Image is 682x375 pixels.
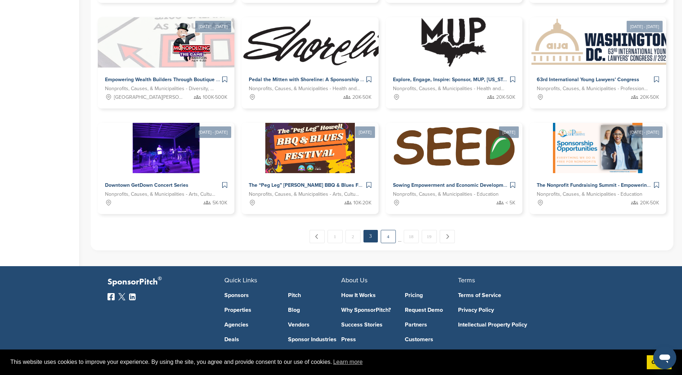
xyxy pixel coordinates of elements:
[105,77,255,83] span: Empowering Wealth Builders Through Boutique Hotel Ownership
[105,85,216,93] span: Nonprofits, Causes, & Municipalities - Diversity, Equity and Inclusion
[195,126,231,138] div: [DATE] - [DATE]
[310,230,325,243] a: ← Previous
[537,77,639,83] span: 63rd International Young Lawyers' Congress
[653,346,676,369] iframe: Button to launch messaging window
[224,307,278,313] a: Properties
[458,322,564,328] a: Intellectual Property Policy
[537,85,648,93] span: Nonprofits, Causes, & Municipalities - Professional Development
[405,307,458,313] a: Request Demo
[341,322,394,328] a: Success Stories
[440,230,455,243] a: Next →
[332,357,364,367] a: learn more about cookies
[107,293,115,300] img: Facebook
[114,93,184,101] span: [GEOGRAPHIC_DATA][PERSON_NAME]
[341,276,367,284] span: About Us
[212,199,227,207] span: 5K-10K
[288,337,341,342] a: Sponsor Industries
[363,230,378,242] em: 3
[203,93,227,101] span: 100K-500K
[386,123,525,173] img: Sponsorpitch &
[288,322,341,328] a: Vendors
[530,17,672,68] img: Sponsorpitch &
[107,277,224,287] p: SponsorPitch
[105,182,188,188] span: Downtown GetDown Concert Series
[405,337,458,342] a: Customers
[98,17,285,68] img: Sponsorpitch &
[381,230,396,243] a: 4
[647,355,672,370] a: dismiss cookie message
[105,190,216,198] span: Nonprofits, Causes, & Municipalities - Arts, Culture and Humanities
[224,337,278,342] a: Deals
[458,292,564,298] a: Terms of Service
[627,126,663,138] div: [DATE] - [DATE]
[537,190,642,198] span: Nonprofits, Causes, & Municipalities - Education
[341,337,394,342] a: Press
[265,123,355,173] img: Sponsorpitch &
[249,182,374,188] span: The “Peg Leg” [PERSON_NAME] BBQ & Blues Festival
[393,182,519,188] span: Sowing Empowerment and Economic Development 5K
[242,17,378,108] a: Sponsorpitch & Pedal the Mitten with Shoreline: A Sponsorship Opportunity with Impact Nonprofits,...
[98,6,234,108] a: [DATE] - [DATE] Sponsorpitch & Empowering Wealth Builders Through Boutique Hotel Ownership Nonpro...
[496,93,515,101] span: 20K-50K
[288,292,341,298] a: Pitch
[288,307,341,313] a: Blog
[404,230,419,243] a: 18
[405,322,458,328] a: Partners
[224,276,257,284] span: Quick Links
[242,17,408,68] img: Sponsorpitch &
[458,307,564,313] a: Privacy Policy
[393,77,581,83] span: Explore, Engage, Inspire: Sponsor, MUP, [US_STATE]'s Premier Cycling Adventure
[398,230,402,243] span: …
[195,21,231,32] div: [DATE] - [DATE]
[133,123,200,173] img: Sponsorpitch &
[393,85,504,93] span: Nonprofits, Causes, & Municipalities - Health and Wellness
[224,322,278,328] a: Agencies
[249,190,360,198] span: Nonprofits, Causes, & Municipalities - Arts, Culture and Humanities
[352,93,371,101] span: 20K-50K
[386,111,522,214] a: [DATE] Sponsorpitch & Sowing Empowerment and Economic Development 5K Nonprofits, Causes, & Munici...
[341,292,394,298] a: How It Works
[420,17,488,68] img: Sponsorpitch &
[405,292,458,298] a: Pricing
[355,126,375,138] div: [DATE]
[353,199,371,207] span: 10K-20K
[118,293,125,300] img: Twitter
[627,21,663,32] div: [DATE] - [DATE]
[345,230,361,243] a: 2
[386,17,522,108] a: Sponsorpitch & Explore, Engage, Inspire: Sponsor, MUP, [US_STATE]'s Premier Cycling Adventure Non...
[98,111,234,214] a: [DATE] - [DATE] Sponsorpitch & Downtown GetDown Concert Series Nonprofits, Causes, & Municipaliti...
[640,199,659,207] span: 20K-50K
[530,6,666,108] a: [DATE] - [DATE] Sponsorpitch & 63rd International Young Lawyers' Congress Nonprofits, Causes, & M...
[393,190,499,198] span: Nonprofits, Causes, & Municipalities - Education
[224,292,278,298] a: Sponsors
[553,123,642,173] img: Sponsorpitch &
[499,126,519,138] div: [DATE]
[249,77,417,83] span: Pedal the Mitten with Shoreline: A Sponsorship Opportunity with Impact
[341,307,394,313] a: Why SponsorPitch?
[158,274,162,283] span: ®
[242,111,378,214] a: [DATE] Sponsorpitch & The “Peg Leg” [PERSON_NAME] BBQ & Blues Festival Nonprofits, Causes, & Muni...
[530,111,666,214] a: [DATE] - [DATE] Sponsorpitch & The Nonprofit Fundraising Summit - Empowering Nonprofits. Unlockin...
[458,276,475,284] span: Terms
[640,93,659,101] span: 20K-50K
[505,199,515,207] span: < 5K
[249,85,360,93] span: Nonprofits, Causes, & Municipalities - Health and Wellness
[10,357,641,367] span: This website uses cookies to improve your experience. By using the site, you agree and provide co...
[328,230,343,243] a: 1
[422,230,437,243] a: 19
